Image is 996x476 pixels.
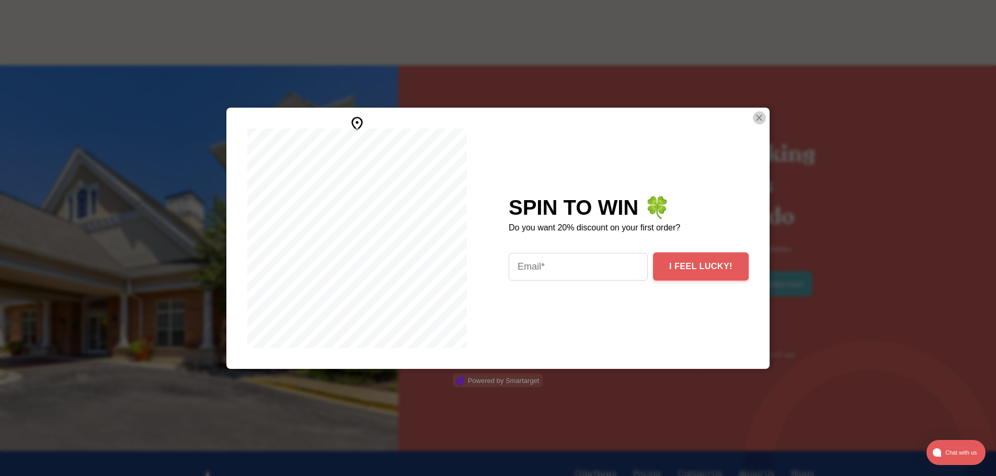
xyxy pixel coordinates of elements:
[509,195,749,218] div: SPIN TO WIN 🍀
[753,111,766,124] button: Close Smartarget Popup
[509,252,648,280] input: Email*
[926,440,986,465] button: atlas-launcher
[349,115,365,132] img: svg+xml;charset=utf-8,%0A%3Csvg%20xmlns%3D%22http%3A%2F%2Fwww.w3.org%2F2000%2Fsvg%22%20height%3D%...
[653,252,749,281] button: I FEEL LUCKY!
[941,447,979,458] span: Chat with us
[754,111,764,124] img: Close Button Icon
[509,222,749,233] p: Do you want 20% discount on your first order?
